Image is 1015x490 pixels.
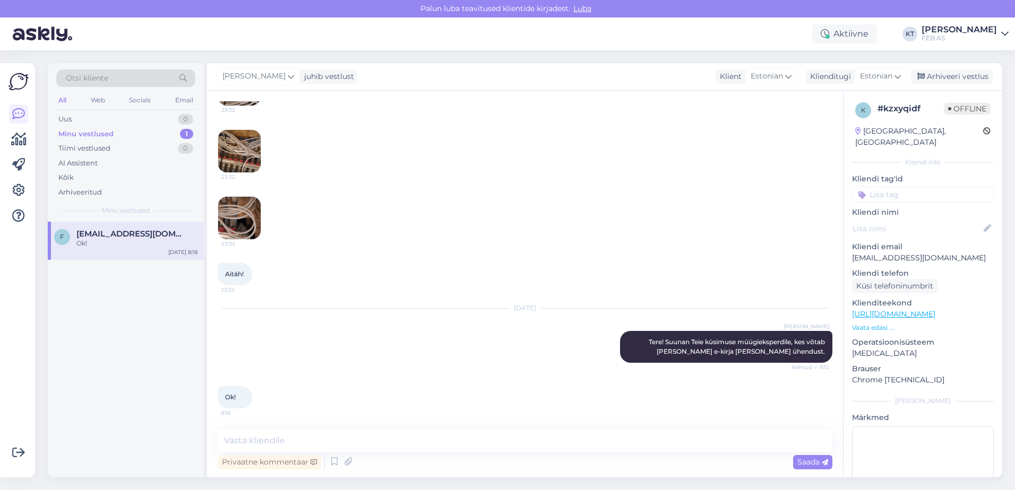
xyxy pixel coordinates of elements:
span: Tere! Suunan Teie küsimuse müügieksperdile, kes võtab [PERSON_NAME] e-kirja [PERSON_NAME] ühendust. [649,338,827,355]
p: Klienditeekond [852,297,994,309]
div: [GEOGRAPHIC_DATA], [GEOGRAPHIC_DATA] [855,126,983,148]
div: Privaatne kommentaar [218,455,321,469]
span: Otsi kliente [66,73,108,84]
a: [URL][DOMAIN_NAME] [852,309,935,319]
span: Aitäh! [225,270,244,278]
img: Askly Logo [8,72,29,92]
p: Brauser [852,363,994,374]
div: 0 [178,143,193,154]
div: [PERSON_NAME] [922,25,997,34]
span: 23:32 [221,286,261,294]
p: Operatsioonisüsteem [852,337,994,348]
div: 0 [178,114,193,125]
div: Kõik [58,172,74,183]
div: AI Assistent [58,158,98,169]
div: [PERSON_NAME] [852,396,994,406]
div: Küsi telefoninumbrit [852,279,937,293]
div: Kliendi info [852,157,994,167]
span: Estonian [860,71,892,82]
input: Lisa tag [852,187,994,203]
p: Kliendi nimi [852,207,994,218]
span: Saada [797,457,828,467]
div: Socials [127,93,153,107]
span: Minu vestlused [102,206,150,215]
p: Kliendi telefon [852,268,994,279]
p: Vaata edasi ... [852,323,994,332]
p: Kliendi email [852,241,994,252]
div: Ok! [76,239,197,248]
span: felikavendel35@gmail.com [76,229,187,239]
span: Ok! [225,393,236,401]
div: Email [173,93,195,107]
a: [PERSON_NAME]FEB AS [922,25,1009,42]
div: Tiimi vestlused [58,143,110,154]
p: [MEDICAL_DATA] [852,348,994,359]
img: Attachment [218,197,261,239]
p: Kliendi tag'id [852,173,994,185]
span: 8:18 [221,409,261,417]
input: Lisa nimi [853,223,982,234]
div: Arhiveeritud [58,187,102,198]
span: 23:32 [221,106,261,114]
div: Minu vestlused [58,129,114,139]
div: KT [902,27,917,41]
div: Web [89,93,107,107]
span: Luba [570,4,595,13]
div: Klient [716,71,742,82]
p: Chrome [TECHNICAL_ID] [852,374,994,386]
span: [PERSON_NAME] [784,322,829,330]
span: Offline [944,103,991,115]
div: juhib vestlust [300,71,354,82]
span: 23:32 [221,173,261,181]
img: Attachment [218,130,261,172]
div: Uus [58,114,72,125]
span: [PERSON_NAME] [222,71,286,82]
span: Nähtud ✓ 8:12 [789,363,829,371]
p: Märkmed [852,412,994,423]
div: 1 [180,129,193,139]
div: All [56,93,68,107]
span: 23:32 [221,240,261,248]
span: f [60,233,64,241]
div: Arhiveeri vestlus [911,69,993,84]
div: Aktiivne [812,24,877,43]
p: [EMAIL_ADDRESS][DOMAIN_NAME] [852,252,994,264]
div: [DATE] [218,303,832,313]
div: Klienditugi [806,71,851,82]
div: FEB AS [922,34,997,42]
div: [DATE] 8:18 [168,248,197,256]
span: Estonian [751,71,783,82]
div: # kzxyqidf [878,102,944,115]
span: k [861,106,866,114]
